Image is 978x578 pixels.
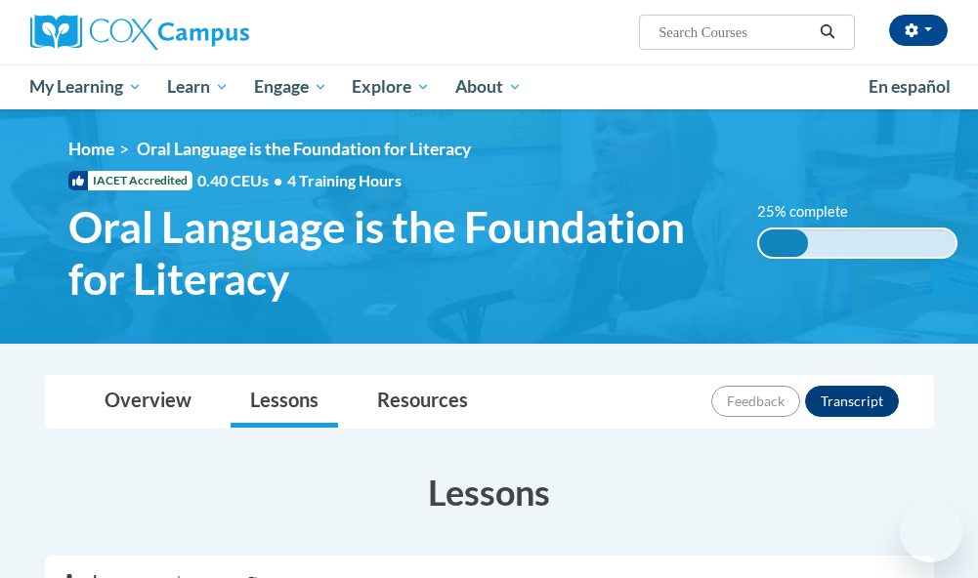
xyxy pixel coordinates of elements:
[30,15,317,50] a: Cox Campus
[30,15,249,50] img: Cox Campus
[657,21,813,44] input: Search Courses
[889,15,948,46] button: Account Settings
[16,64,963,109] div: Main menu
[869,76,951,97] span: En español
[241,64,340,109] a: Engage
[759,229,808,257] div: 25% complete
[18,64,155,109] a: My Learning
[813,21,842,44] button: Search
[231,376,338,428] a: Lessons
[358,376,488,428] a: Resources
[856,66,963,107] a: En español
[154,64,241,109] a: Learn
[352,75,430,99] span: Explore
[29,75,142,99] span: My Learning
[167,75,229,99] span: Learn
[68,139,114,159] a: Home
[455,75,522,99] span: About
[254,75,327,99] span: Engage
[68,171,192,190] span: IACET Accredited
[45,468,934,516] h3: Lessons
[274,171,282,189] span: •
[757,201,870,223] label: 25% complete
[287,171,402,189] span: 4 Training Hours
[85,376,211,428] a: Overview
[805,386,899,417] button: Transcript
[68,201,728,305] span: Oral Language is the Foundation for Literacy
[443,64,534,109] a: About
[339,64,443,109] a: Explore
[197,170,287,191] span: 0.40 CEUs
[137,139,471,159] span: Oral Language is the Foundation for Literacy
[711,386,800,417] button: Feedback
[900,500,962,562] iframe: Button to launch messaging window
